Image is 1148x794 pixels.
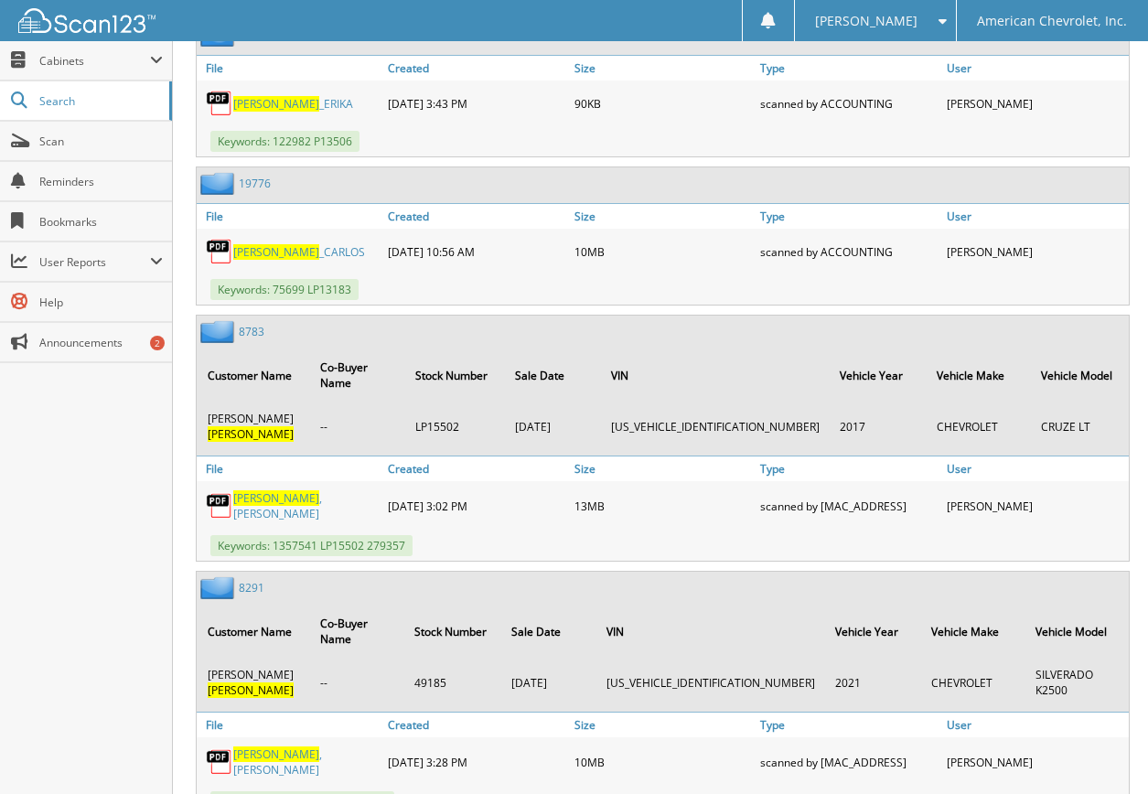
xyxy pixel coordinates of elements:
th: VIN [597,605,824,658]
div: 10MB [570,742,756,782]
div: scanned by [MAC_ADDRESS] [756,486,942,526]
td: [PERSON_NAME] [198,660,309,705]
div: [DATE] 3:28 PM [383,742,570,782]
span: Announcements [39,335,163,350]
th: Customer Name [198,349,309,402]
th: Co-Buyer Name [311,349,404,402]
div: [PERSON_NAME] [942,742,1129,782]
span: Bookmarks [39,214,163,230]
th: Vehicle Model [1026,605,1128,658]
span: [PERSON_NAME] [233,96,319,112]
span: Keywords: 75699 LP13183 [210,279,359,300]
td: 2017 [831,403,926,449]
a: Created [383,204,570,229]
a: 8291 [239,580,264,595]
a: 8783 [239,324,264,339]
a: User [942,204,1129,229]
div: 90KB [570,85,756,122]
td: CRUZE LT [1032,403,1127,449]
div: scanned by ACCOUNTING [756,85,942,122]
td: LP15502 [406,403,503,449]
span: [PERSON_NAME] [815,16,917,27]
div: [PERSON_NAME] [942,486,1129,526]
span: Keywords: 1357541 LP15502 279357 [210,535,413,556]
div: [DATE] 3:02 PM [383,486,570,526]
span: User Reports [39,254,150,270]
div: [DATE] 10:56 AM [383,233,570,270]
a: Created [383,713,570,737]
th: Vehicle Model [1032,349,1127,402]
a: Size [570,456,756,481]
img: PDF.png [206,748,233,776]
a: Created [383,456,570,481]
a: File [197,204,383,229]
a: User [942,56,1129,80]
td: 2021 [826,660,919,705]
a: 19776 [239,176,271,191]
td: SILVERADO K2500 [1026,660,1128,705]
span: [PERSON_NAME] [208,682,294,698]
td: CHEVROLET [928,403,1031,449]
td: [DATE] [502,660,595,705]
a: Created [383,56,570,80]
a: User [942,713,1129,737]
a: File [197,713,383,737]
span: [PERSON_NAME] [233,746,319,762]
th: Vehicle Make [922,605,1025,658]
div: scanned by [MAC_ADDRESS] [756,742,942,782]
img: folder2.png [200,320,239,343]
span: Reminders [39,174,163,189]
img: folder2.png [200,576,239,599]
span: American Chevrolet, Inc. [977,16,1127,27]
div: 13MB [570,486,756,526]
td: CHEVROLET [922,660,1025,705]
a: Type [756,56,942,80]
th: Stock Number [406,349,503,402]
th: Co-Buyer Name [311,605,402,658]
div: [DATE] 3:43 PM [383,85,570,122]
a: Type [756,204,942,229]
span: [PERSON_NAME] [233,244,319,260]
th: Sale Date [502,605,595,658]
a: [PERSON_NAME]_CARLOS [233,244,365,260]
iframe: Chat Widget [1057,706,1148,794]
a: [PERSON_NAME], [PERSON_NAME] [233,746,379,778]
div: scanned by ACCOUNTING [756,233,942,270]
span: [PERSON_NAME] [208,426,294,442]
a: File [197,56,383,80]
a: [PERSON_NAME]_ERIKA [233,96,353,112]
td: [DATE] [506,403,600,449]
td: [US_VEHICLE_IDENTIFICATION_NUMBER] [597,660,824,705]
img: scan123-logo-white.svg [18,8,156,33]
img: folder2.png [200,172,239,195]
a: Type [756,456,942,481]
a: Size [570,713,756,737]
a: Size [570,56,756,80]
img: PDF.png [206,238,233,265]
span: [PERSON_NAME] [233,490,319,506]
span: Help [39,295,163,310]
td: -- [311,403,404,449]
a: [PERSON_NAME], [PERSON_NAME] [233,490,379,521]
a: File [197,456,383,481]
td: -- [311,660,402,705]
img: PDF.png [206,492,233,520]
th: Sale Date [506,349,600,402]
th: Stock Number [405,605,501,658]
th: Vehicle Make [928,349,1031,402]
th: Customer Name [198,605,309,658]
th: VIN [602,349,829,402]
td: [PERSON_NAME] [198,403,309,449]
div: [PERSON_NAME] [942,85,1129,122]
span: Keywords: 122982 P13506 [210,131,359,152]
a: User [942,456,1129,481]
th: Vehicle Year [826,605,919,658]
img: PDF.png [206,90,233,117]
a: Type [756,713,942,737]
td: 49185 [405,660,501,705]
span: Cabinets [39,53,150,69]
span: Search [39,93,160,109]
div: 10MB [570,233,756,270]
div: 2 [150,336,165,350]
